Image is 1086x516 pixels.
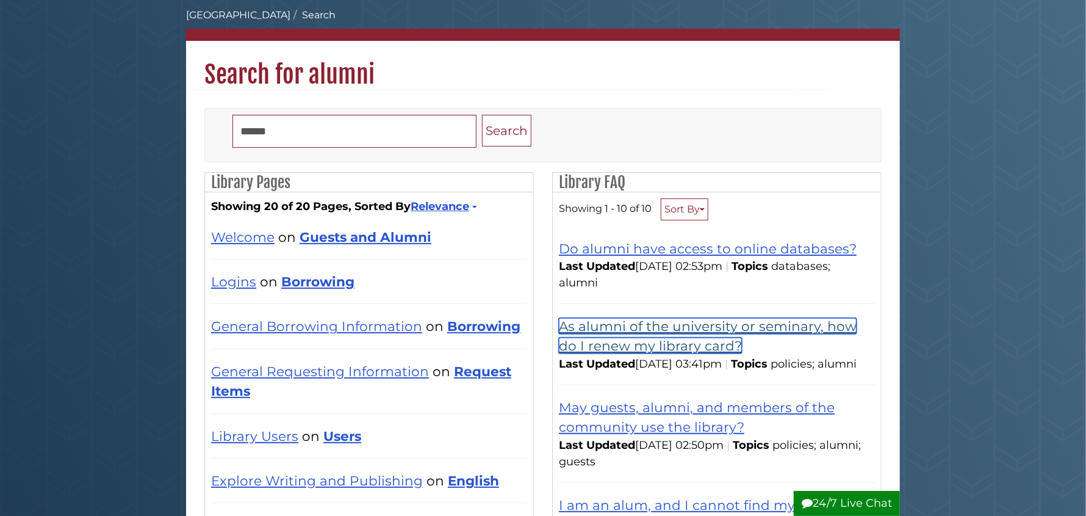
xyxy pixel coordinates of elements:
span: | [722,260,732,273]
span: Showing 1 - 10 of 10 [559,202,652,214]
span: | [724,438,733,452]
li: databases; [771,258,833,275]
ul: Topics [771,357,860,371]
ul: Topics [559,438,864,468]
li: policies; [771,356,818,372]
button: Sort By [661,198,708,220]
span: on [278,229,296,245]
a: Logins [211,274,256,289]
span: on [302,428,320,444]
nav: breadcrumb [186,8,900,41]
span: Topics [731,357,768,371]
li: alumni [559,275,601,291]
li: Search [290,8,336,23]
span: Last Updated [559,260,635,273]
h2: Library Pages [205,173,533,192]
span: Topics [732,260,768,273]
a: Users [323,428,361,444]
button: 24/7 Live Chat [794,491,900,516]
li: alumni; [819,437,864,454]
span: [DATE] 02:53pm [559,260,722,273]
a: Borrowing [447,318,520,334]
span: [DATE] 02:50pm [559,438,724,452]
span: | [722,357,731,371]
a: [GEOGRAPHIC_DATA] [186,9,290,21]
a: Explore Writing and Publishing [211,473,423,489]
li: policies; [772,437,819,454]
a: English [448,473,499,489]
h1: Search for alumni [186,41,900,90]
a: May guests, alumni, and members of the community use the library? [559,399,835,435]
a: As alumni of the university or seminary, how do I renew my library card? [559,318,857,354]
a: Borrowing [281,274,354,289]
a: Guests and Alumni [300,229,431,245]
span: [DATE] 03:41pm [559,357,722,371]
strong: Showing 20 of 20 Pages, Sorted By [211,198,527,215]
a: General Requesting Information [211,363,429,379]
span: on [260,274,278,289]
span: Last Updated [559,357,635,371]
a: Welcome [211,229,275,245]
button: Search [482,115,531,147]
a: Library Users [211,428,298,444]
span: Topics [733,438,769,452]
a: Do alumni have access to online databases? [559,241,857,256]
span: on [426,318,444,334]
span: on [426,473,444,489]
a: General Borrowing Information [211,318,422,334]
h2: Library FAQ [553,173,881,192]
span: on [433,363,450,379]
a: Relevance [411,200,475,213]
li: alumni [818,356,860,372]
li: guests [559,454,599,470]
ul: Topics [559,260,833,289]
span: Last Updated [559,438,635,452]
